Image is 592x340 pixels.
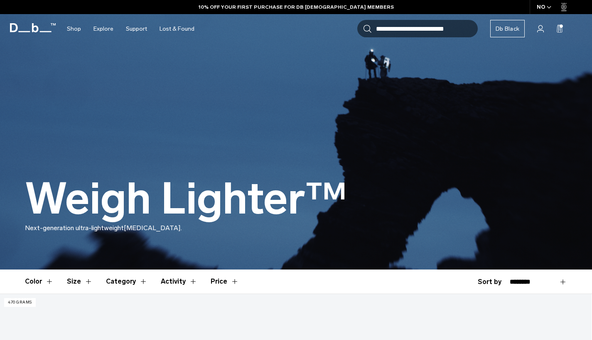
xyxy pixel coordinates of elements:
a: Support [126,14,147,44]
a: Shop [67,14,81,44]
button: Toggle Filter [161,270,197,294]
a: Explore [93,14,113,44]
button: Toggle Filter [67,270,93,294]
a: Db Black [490,20,525,37]
a: 10% OFF YOUR FIRST PURCHASE FOR DB [DEMOGRAPHIC_DATA] MEMBERS [199,3,394,11]
h1: Weigh Lighter™ [25,175,347,223]
button: Toggle Price [211,270,239,294]
p: 470 grams [4,298,36,307]
span: Next-generation ultra-lightweight [25,224,124,232]
a: Lost & Found [160,14,194,44]
button: Toggle Filter [25,270,54,294]
span: [MEDICAL_DATA]. [124,224,182,232]
nav: Main Navigation [61,14,201,44]
button: Toggle Filter [106,270,147,294]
